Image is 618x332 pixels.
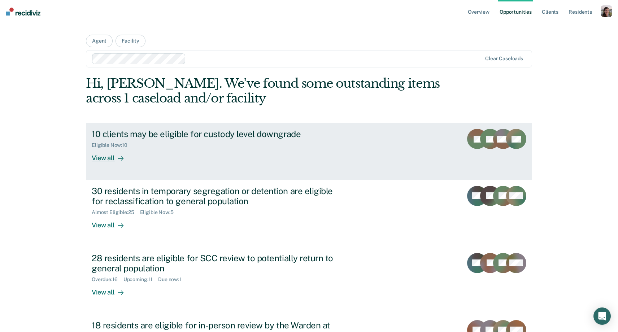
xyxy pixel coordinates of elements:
div: Due now : 1 [158,276,187,283]
img: Recidiviz [6,8,40,16]
a: 28 residents are eligible for SCC review to potentially return to general populationOverdue:16Upc... [86,247,532,314]
a: 10 clients may be eligible for custody level downgradeEligible Now:10View all [86,123,532,180]
div: View all [92,215,132,230]
div: Eligible Now : 5 [140,209,179,215]
div: View all [92,148,132,162]
div: Clear caseloads [485,56,523,62]
div: View all [92,283,132,297]
div: 28 residents are eligible for SCC review to potentially return to general population [92,253,345,274]
div: Upcoming : 11 [123,276,158,283]
a: 30 residents in temporary segregation or detention are eligible for reclassification to general p... [86,180,532,247]
button: Facility [116,35,145,47]
div: Overdue : 16 [92,276,123,283]
div: Almost Eligible : 25 [92,209,140,215]
div: Hi, [PERSON_NAME]. We’ve found some outstanding items across 1 caseload and/or facility [86,76,443,106]
div: 10 clients may be eligible for custody level downgrade [92,129,345,139]
div: 30 residents in temporary segregation or detention are eligible for reclassification to general p... [92,186,345,207]
div: Eligible Now : 10 [92,142,133,148]
div: Open Intercom Messenger [593,307,611,325]
button: Agent [86,35,113,47]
